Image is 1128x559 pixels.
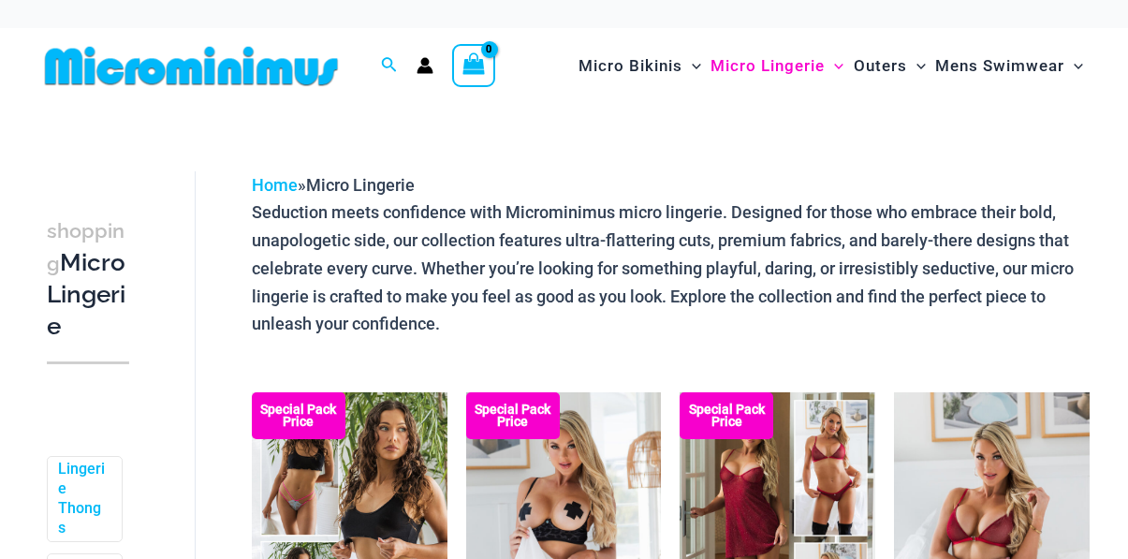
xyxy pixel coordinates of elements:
a: Micro BikinisMenu ToggleMenu Toggle [574,37,706,95]
span: Outers [854,42,907,90]
span: Menu Toggle [1064,42,1083,90]
a: Lingerie Thongs [58,460,108,537]
b: Special Pack Price [466,404,560,428]
span: Menu Toggle [825,42,843,90]
span: shopping [47,219,125,275]
a: Home [252,175,298,195]
a: Micro LingerieMenu ToggleMenu Toggle [706,37,848,95]
span: Menu Toggle [682,42,701,90]
b: Special Pack Price [680,404,773,428]
a: Mens SwimwearMenu ToggleMenu Toggle [930,37,1088,95]
a: Search icon link [381,54,398,78]
p: Seduction meets confidence with Microminimus micro lingerie. Designed for those who embrace their... [252,199,1090,338]
a: View Shopping Cart, empty [452,44,495,87]
span: Mens Swimwear [935,42,1064,90]
h3: Micro Lingerie [47,214,129,343]
span: Micro Bikinis [579,42,682,90]
span: Micro Lingerie [306,175,415,195]
nav: Site Navigation [571,35,1091,97]
img: MM SHOP LOGO FLAT [37,45,345,87]
span: Menu Toggle [907,42,926,90]
b: Special Pack Price [252,404,345,428]
a: OutersMenu ToggleMenu Toggle [849,37,930,95]
span: » [252,175,415,195]
span: Micro Lingerie [710,42,825,90]
a: Account icon link [417,57,433,74]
